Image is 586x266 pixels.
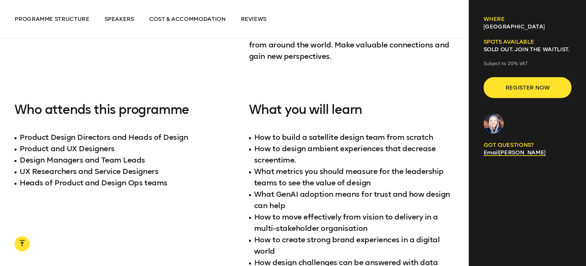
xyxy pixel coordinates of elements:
[15,102,220,116] h3: Who attends this programme
[484,77,571,98] button: Register now
[249,211,454,234] li: How to move effectively from vision to delivery in a multi-stakeholder organisation
[484,38,571,46] h6: Spots available
[15,143,220,154] li: Product and UX Designers
[15,166,220,177] li: UX Researchers and Service Designers
[15,132,220,143] li: Product Design Directors and Heads of Design
[249,189,454,211] li: What GenAI adoption means for trust and how design can help
[149,15,226,22] span: Cost & Accommodation
[15,15,89,22] span: Programme structure
[484,141,571,149] p: GOT QUESTIONS?
[15,177,220,189] li: Heads of Product and Design Ops teams
[249,132,454,143] li: How to build a satellite design team from scratch
[249,102,454,116] h3: What you will learn
[249,166,454,189] li: What metrics you should measure for the leadership teams to see the value of design
[484,149,546,156] a: Email[PERSON_NAME]
[249,234,454,257] li: How to create strong brand experiences in a digital world
[484,61,571,67] p: Subject to 20% VAT
[249,143,454,166] li: How to design ambient experiences that decrease screentime.
[494,82,561,94] span: Register now
[484,15,571,23] h6: Where
[105,15,134,22] span: Speakers
[484,23,571,30] p: [GEOGRAPHIC_DATA]
[241,15,267,22] span: Reviews
[484,46,571,53] p: SOLD OUT. Join the waitlist.
[15,154,220,166] li: Design Managers and Team Leads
